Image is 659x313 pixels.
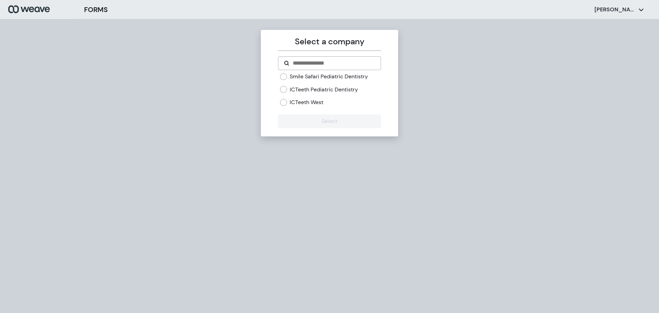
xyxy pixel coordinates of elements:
label: Smile Safari Pediatric Dentistry [290,73,368,80]
button: Select [278,114,381,128]
input: Search [292,59,375,67]
label: ICTeeth West [290,99,323,106]
h3: FORMS [84,4,108,15]
label: ICTeeth Pediatric Dentistry [290,86,358,93]
p: [PERSON_NAME] [594,6,636,13]
p: Select a company [278,35,381,48]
